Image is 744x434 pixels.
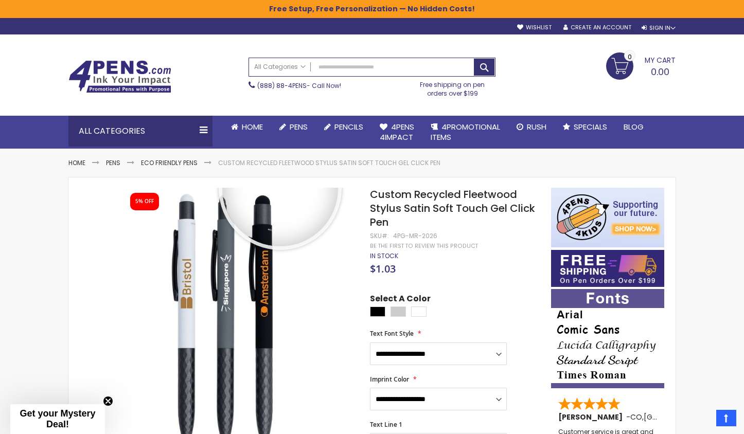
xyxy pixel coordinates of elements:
a: 4Pens4impact [371,116,422,149]
a: Blog [615,116,652,138]
span: Blog [624,121,644,132]
div: All Categories [68,116,212,147]
img: 4Pens Custom Pens and Promotional Products [68,60,171,93]
button: Close teaser [103,396,113,406]
a: Home [223,116,271,138]
a: 4PROMOTIONALITEMS [422,116,508,149]
strong: SKU [370,231,389,240]
a: Wishlist [517,24,552,31]
span: Get your Mystery Deal! [20,408,95,429]
a: Home [68,158,85,167]
div: Get your Mystery Deal!Close teaser [10,404,105,434]
span: Select A Color [370,293,431,307]
a: Be the first to review this product [370,242,478,250]
a: (888) 88-4PENS [257,81,307,90]
div: White [411,306,427,317]
span: 0 [628,52,632,62]
span: Text Line 1 [370,420,402,429]
a: All Categories [249,58,311,75]
img: font-personalization-examples [551,289,664,388]
div: Sign In [642,24,676,32]
img: Free shipping on orders over $199 [551,250,664,287]
span: - , [626,412,719,422]
span: Custom Recycled Fleetwood Stylus Satin Soft Touch Gel Click Pen [370,187,535,229]
span: CO [630,412,642,422]
li: Custom Recycled Fleetwood Stylus Satin Soft Touch Gel Click Pen [218,159,440,167]
a: Pens [106,158,120,167]
span: Pens [290,121,308,132]
div: Availability [370,252,398,260]
span: [PERSON_NAME] [558,412,626,422]
a: Top [716,410,736,426]
div: 5% OFF [135,198,154,205]
a: Rush [508,116,555,138]
a: Specials [555,116,615,138]
span: 0.00 [651,65,669,78]
span: In stock [370,251,398,260]
span: Specials [574,121,607,132]
span: 4Pens 4impact [380,121,414,142]
div: Grey Light [391,306,406,317]
img: 4pens 4 kids [551,188,664,247]
span: Imprint Color [370,375,409,384]
a: Pens [271,116,316,138]
span: 4PROMOTIONAL ITEMS [431,121,500,142]
span: Rush [527,121,546,132]
div: Free shipping on pen orders over $199 [410,77,496,97]
a: Pencils [316,116,371,138]
span: [GEOGRAPHIC_DATA] [644,412,719,422]
span: Home [242,121,263,132]
a: Eco Friendly Pens [141,158,198,167]
a: 0.00 0 [606,52,676,78]
span: All Categories [254,63,306,71]
span: Text Font Style [370,329,414,338]
span: - Call Now! [257,81,341,90]
div: 4PG-MR-2026 [393,232,437,240]
span: $1.03 [370,262,396,276]
div: Black [370,306,385,317]
span: Pencils [334,121,363,132]
a: Create an Account [563,24,631,31]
